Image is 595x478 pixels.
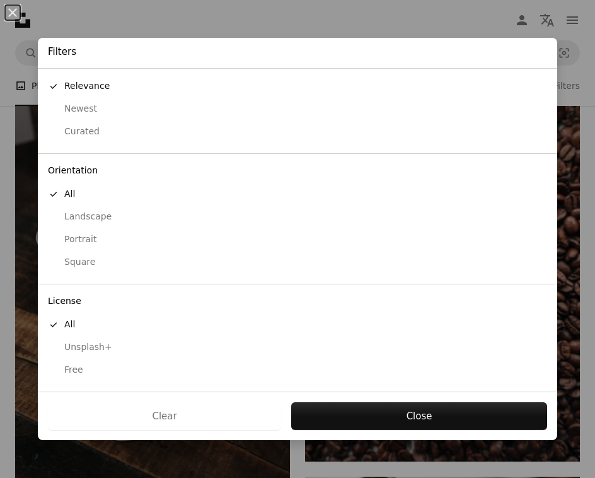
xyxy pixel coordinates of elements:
button: Free [38,359,557,382]
div: License [38,289,557,313]
button: All [38,313,557,336]
div: Portrait [48,233,547,246]
button: Curated [38,120,557,143]
button: Unsplash+ [38,336,557,359]
button: All [38,183,557,206]
button: Square [38,251,557,274]
div: All [48,318,547,331]
div: All [48,188,547,201]
div: Orientation [38,159,557,183]
div: Landscape [48,211,547,223]
button: Close [291,402,547,430]
div: Free [48,364,547,376]
div: Newest [48,103,547,115]
h4: Filters [48,45,76,59]
div: Relevance [48,80,547,93]
div: Square [48,256,547,269]
button: Relevance [38,75,557,98]
div: Curated [48,125,547,138]
div: Unsplash+ [48,341,547,354]
button: Portrait [38,228,557,251]
button: Newest [38,98,557,120]
button: Clear [48,402,281,430]
button: Landscape [38,206,557,228]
